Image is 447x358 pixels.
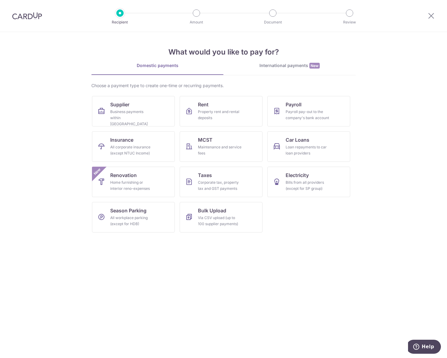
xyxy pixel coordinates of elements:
iframe: Opens a widget where you can find more information [408,340,441,355]
span: Electricity [286,172,309,179]
a: MCSTMaintenance and service fees [180,131,262,162]
span: New [309,63,320,69]
p: Recipient [97,19,143,25]
img: CardUp [12,12,42,19]
div: Bills from all providers (except for SP group) [286,179,329,192]
div: Maintenance and service fees [198,144,242,156]
a: RentProperty rent and rental deposits [180,96,262,126]
span: MCST [198,136,213,144]
div: All workplace parking (except for HDB) [110,215,154,227]
a: InsuranceAll corporate insurance (except NTUC Income) [92,131,175,162]
span: Rent [198,101,209,108]
p: Review [327,19,372,25]
span: Bulk Upload [198,207,226,214]
div: Payroll pay-out to the company's bank account [286,109,329,121]
div: International payments [224,62,356,69]
div: Domestic payments [91,62,224,69]
div: Business payments within [GEOGRAPHIC_DATA] [110,109,154,127]
div: All corporate insurance (except NTUC Income) [110,144,154,156]
span: Payroll [286,101,301,108]
a: TaxesCorporate tax, property tax and GST payments [180,167,262,197]
a: Bulk UploadVia CSV upload (up to 100 supplier payments) [180,202,262,232]
a: Car LoansLoan repayments to car loan providers [267,131,350,162]
a: RenovationHome furnishing or interior reno-expensesNew [92,167,175,197]
span: Season Parking [110,207,146,214]
div: Property rent and rental deposits [198,109,242,121]
div: Corporate tax, property tax and GST payments [198,179,242,192]
span: New [92,167,102,177]
p: Document [250,19,295,25]
span: Insurance [110,136,133,144]
div: Via CSV upload (up to 100 supplier payments) [198,215,242,227]
a: ElectricityBills from all providers (except for SP group) [267,167,350,197]
div: Choose a payment type to create one-time or recurring payments. [91,83,356,89]
a: PayrollPayroll pay-out to the company's bank account [267,96,350,126]
div: Home furnishing or interior reno-expenses [110,179,154,192]
a: Season ParkingAll workplace parking (except for HDB) [92,202,175,232]
h4: What would you like to pay for? [91,47,356,58]
span: Car Loans [286,136,309,144]
span: Taxes [198,172,212,179]
a: SupplierBusiness payments within [GEOGRAPHIC_DATA] [92,96,175,126]
div: Loan repayments to car loan providers [286,144,329,156]
span: Renovation [110,172,137,179]
p: Amount [174,19,219,25]
span: Supplier [110,101,129,108]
